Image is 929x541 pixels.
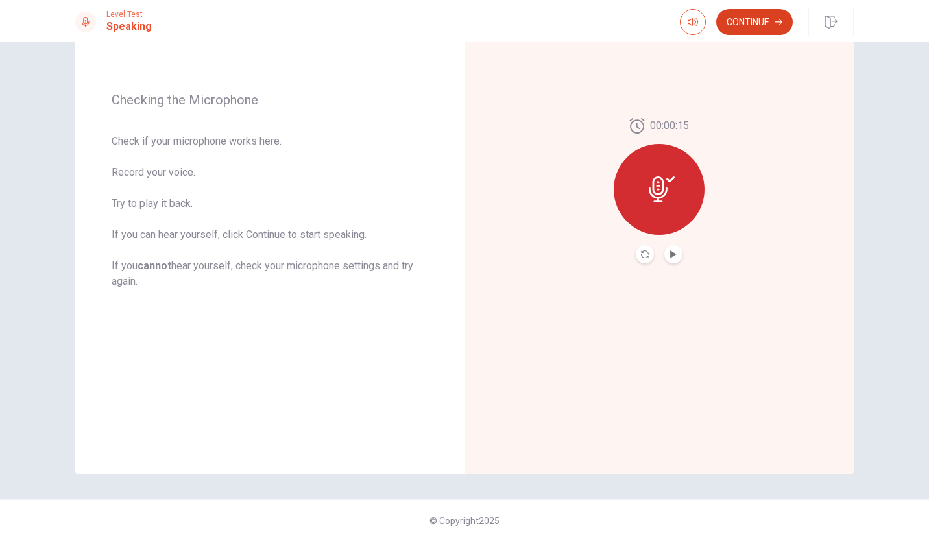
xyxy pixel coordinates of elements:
span: Level Test [106,10,152,19]
button: Continue [716,9,793,35]
span: 00:00:15 [650,118,689,134]
span: Checking the Microphone [112,92,428,108]
u: cannot [138,259,171,272]
h1: Speaking [106,19,152,34]
button: Record Again [636,245,654,263]
button: Play Audio [664,245,682,263]
span: © Copyright 2025 [429,516,500,526]
span: Check if your microphone works here. Record your voice. Try to play it back. If you can hear your... [112,134,428,289]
